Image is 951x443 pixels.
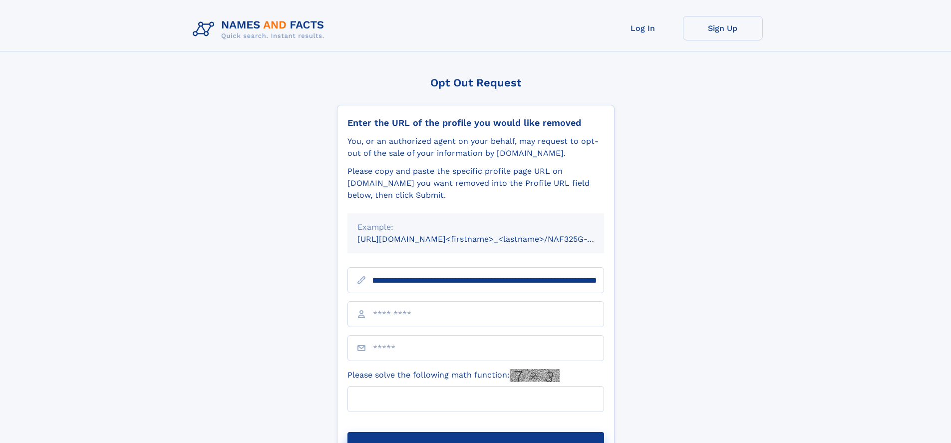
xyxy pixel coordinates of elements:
[357,221,594,233] div: Example:
[347,117,604,128] div: Enter the URL of the profile you would like removed
[357,234,623,244] small: [URL][DOMAIN_NAME]<firstname>_<lastname>/NAF325G-xxxxxxxx
[189,16,332,43] img: Logo Names and Facts
[347,165,604,201] div: Please copy and paste the specific profile page URL on [DOMAIN_NAME] you want removed into the Pr...
[347,135,604,159] div: You, or an authorized agent on your behalf, may request to opt-out of the sale of your informatio...
[603,16,683,40] a: Log In
[683,16,763,40] a: Sign Up
[347,369,560,382] label: Please solve the following math function:
[337,76,615,89] div: Opt Out Request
